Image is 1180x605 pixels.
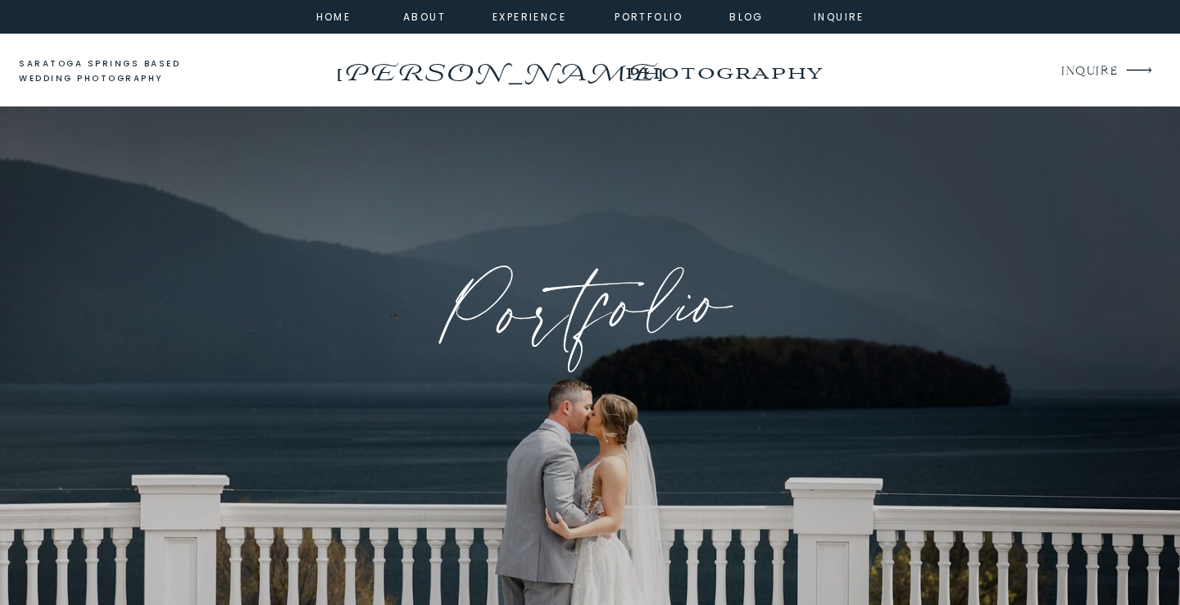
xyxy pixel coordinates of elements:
[492,8,559,23] a: experience
[19,57,211,87] a: saratoga springs based wedding photography
[810,8,869,23] a: inquire
[592,49,854,94] a: photography
[332,53,665,80] a: [PERSON_NAME]
[311,8,356,23] a: home
[717,8,776,23] a: Blog
[403,8,440,23] a: about
[614,8,684,23] a: portfolio
[1061,61,1116,83] a: INQUIRE
[280,244,901,383] h1: Portfolio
